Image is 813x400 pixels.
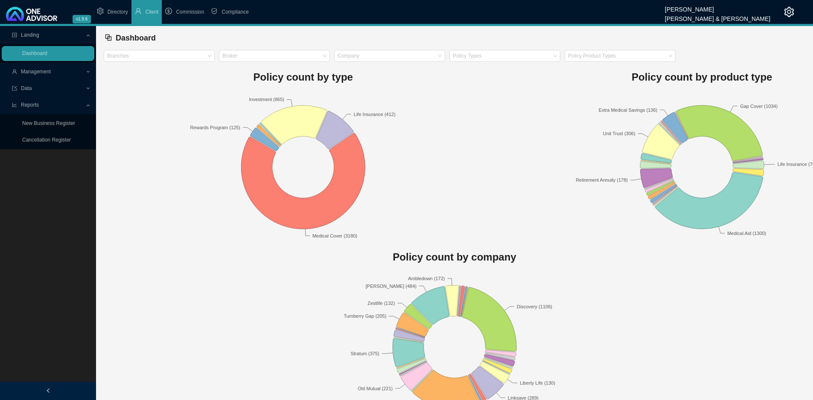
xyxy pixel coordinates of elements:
[12,32,17,38] span: profile
[21,32,39,38] span: Landing
[367,301,395,306] text: Zestlife (132)
[354,112,396,117] text: Life Insurance (412)
[784,7,794,17] span: setting
[727,231,766,236] text: Medical Aid (1300)
[665,2,770,12] div: [PERSON_NAME]
[135,8,142,14] span: user
[211,8,218,14] span: safety
[6,7,57,21] img: 2df55531c6924b55f21c4cf5d4484680-logo-light.svg
[366,284,417,289] text: [PERSON_NAME] (484)
[22,50,47,56] a: Dashboard
[21,102,39,108] span: Reports
[104,69,503,86] h1: Policy count by type
[598,107,657,113] text: Extra Medical Savings (136)
[603,131,635,136] text: Unit Trust (306)
[21,69,51,75] span: Management
[116,34,156,42] span: Dashboard
[104,249,805,266] h1: Policy count by company
[21,85,32,91] span: Data
[108,9,128,15] span: Directory
[221,9,248,15] span: Compliance
[520,380,555,386] text: Liberty Life (130)
[105,34,112,41] span: block
[408,276,445,281] text: Ambledown (172)
[165,8,172,14] span: dollar
[517,304,552,309] text: Discovery (1106)
[146,9,159,15] span: Client
[12,69,17,74] span: user
[12,102,17,107] span: line-chart
[249,97,284,102] text: Investment (865)
[576,177,628,183] text: Retirement Annuity (178)
[190,125,240,130] text: Rewards Program (125)
[344,314,386,319] text: Turnberry Gap (205)
[358,386,393,391] text: Old Mutual (221)
[12,86,17,91] span: import
[46,388,51,393] span: left
[665,12,770,21] div: [PERSON_NAME] & [PERSON_NAME]
[73,15,91,23] span: v1.9.6
[22,120,75,126] a: New Business Register
[22,137,71,143] a: Cancellation Register
[740,104,778,109] text: Gap Cover (1034)
[176,9,204,15] span: Commission
[350,351,379,356] text: Stratum (375)
[312,233,357,238] text: Medical Cover (3180)
[97,8,104,14] span: setting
